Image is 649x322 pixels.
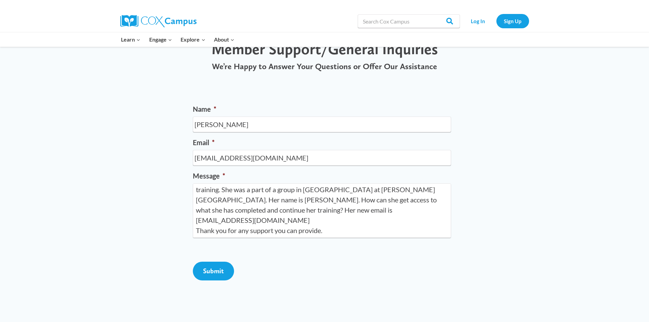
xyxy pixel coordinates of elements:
[120,15,197,27] img: Cox Campus
[193,105,451,113] label: Name
[210,32,239,47] button: Child menu of About
[117,32,145,47] button: Child menu of Learn
[358,14,460,28] input: Search Cox Campus
[463,14,529,28] nav: Secondary Navigation
[193,62,457,72] p: We’re Happy to Answer Your Questions or Offer Our Assistance
[496,14,529,28] a: Sign Up
[193,262,234,280] input: Submit
[193,171,451,180] label: Message
[212,40,438,58] span: Member Support/General Inquiries
[176,32,210,47] button: Child menu of Explore
[145,32,176,47] button: Child menu of Engage
[117,32,239,47] nav: Primary Navigation
[193,138,451,147] label: Email
[463,14,493,28] a: Log In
